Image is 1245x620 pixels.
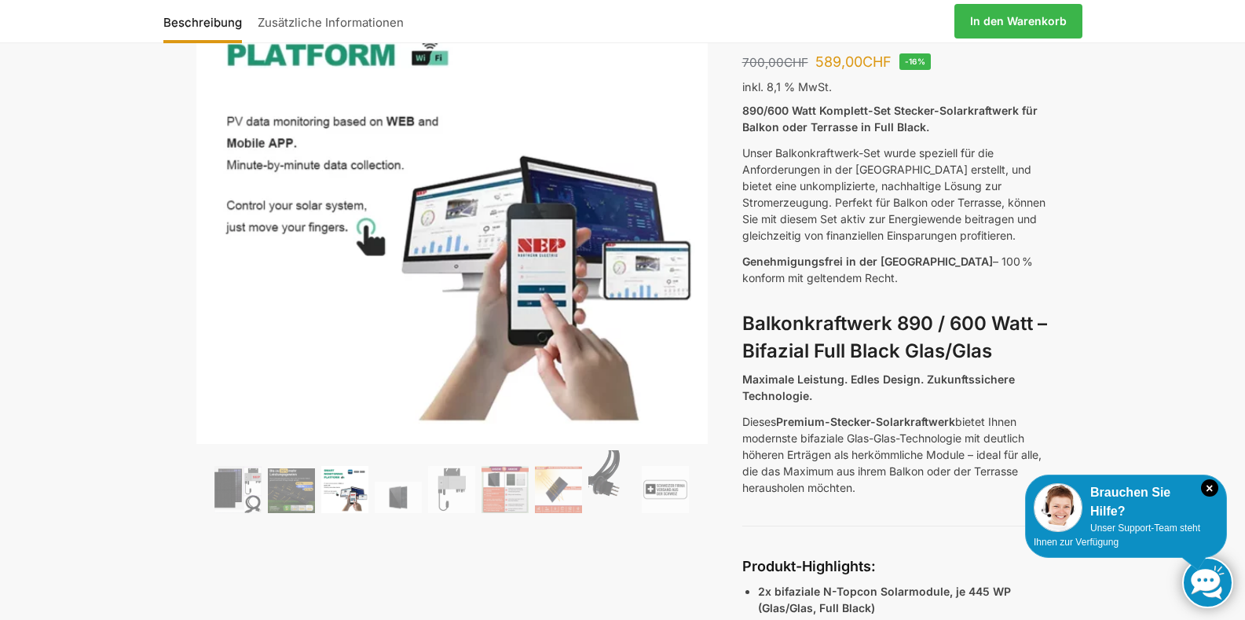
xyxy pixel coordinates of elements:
bdi: 589,00 [815,53,892,70]
span: CHF [862,53,892,70]
strong: 890/600 Watt Komplett-Set Stecker-Solarkraftwerk für Balkon oder Terrasse in Full Black. [742,104,1038,134]
strong: Produkt-Highlights: [742,558,876,574]
img: Anschlusskabel-3meter_schweizer-stecker [588,450,635,513]
strong: 2x bifaziale N-Topcon Solarmodule, je 445 WP (Glas/Glas, Full Black) [758,585,1011,614]
p: Unser Balkonkraftwerk-Set wurde speziell für die Anforderungen in der [GEOGRAPHIC_DATA] erstellt,... [742,145,1049,244]
p: Dieses bietet Ihnen modernste bifaziale Glas-Glas-Technologie mit deutlich höheren Erträgen als h... [742,413,1049,496]
strong: Premium-Stecker-Solarkraftwerk [776,415,955,428]
a: In den Warenkorb [954,4,1082,39]
img: Maysun [375,482,422,513]
img: Balkonkraftwerk 890/600 Watt bificial Glas/Glas – Bild 2 [268,468,315,513]
img: Bificiales Hochleistungsmodul [214,466,262,513]
span: CHF [784,55,808,70]
img: Balkonkraftwerk 890/600 Watt bificial Glas/Glas – Bild 5 [428,466,475,513]
span: -16% [899,53,932,70]
img: Bificial 30 % mehr Leistung [535,466,582,513]
strong: Balkonkraftwerk 890 / 600 Watt – Bifazial Full Black Glas/Glas [742,312,1047,362]
bdi: 700,00 [742,55,808,70]
span: – 100 % konform mit geltendem Recht. [742,255,1033,284]
span: inkl. 8,1 % MwSt. [742,80,832,94]
a: Beschreibung [163,2,250,40]
img: Bificial im Vergleich zu billig Modulen [482,466,529,513]
i: Schließen [1201,479,1218,497]
img: Balkonkraftwerk 890/600 Watt bificial Glas/Glas – Bild 9 [642,466,689,513]
span: Unser Support-Team steht Ihnen zur Verfügung [1034,523,1200,548]
span: Genehmigungsfrei in der [GEOGRAPHIC_DATA] [742,255,993,268]
img: Balkonkraftwerk 890/600 Watt bificial Glas/Glas – Bild 3 [321,466,368,513]
strong: Maximale Leistung. Edles Design. Zukunftssichere Technologie. [742,372,1015,402]
a: Zusätzliche Informationen [250,2,412,40]
div: Brauchen Sie Hilfe? [1034,483,1218,521]
img: Customer service [1034,483,1082,532]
